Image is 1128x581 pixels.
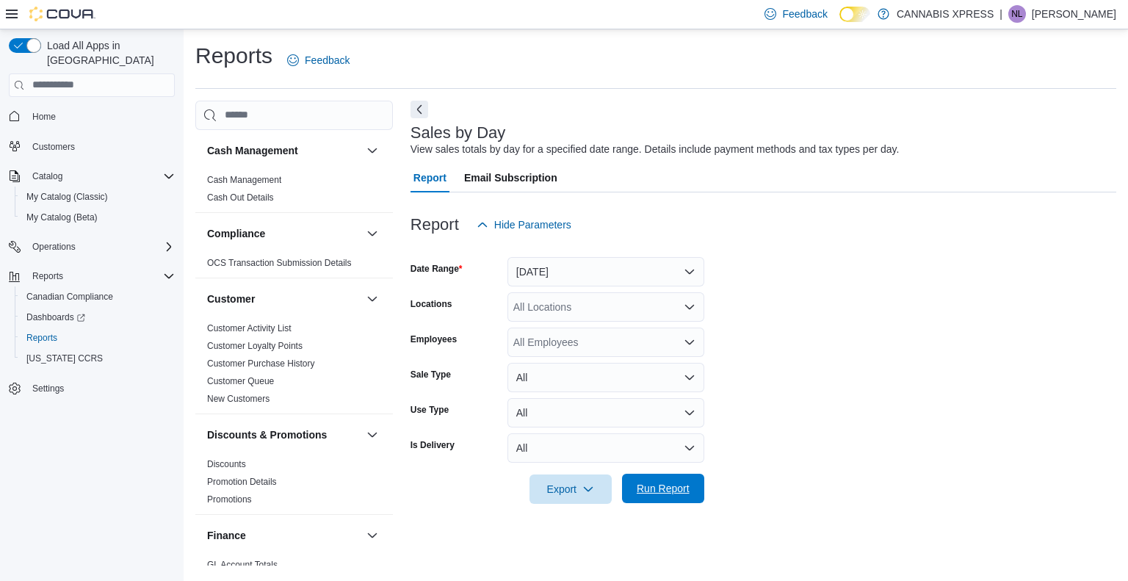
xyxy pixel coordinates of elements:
[305,53,350,68] span: Feedback
[207,494,252,505] span: Promotions
[21,209,175,226] span: My Catalog (Beta)
[26,238,82,256] button: Operations
[15,207,181,228] button: My Catalog (Beta)
[26,379,175,397] span: Settings
[684,301,695,313] button: Open list of options
[464,163,557,192] span: Email Subscription
[684,336,695,348] button: Open list of options
[1011,5,1022,23] span: NL
[29,7,95,21] img: Cova
[207,528,361,543] button: Finance
[207,458,246,470] span: Discounts
[494,217,571,232] span: Hide Parameters
[3,136,181,157] button: Customers
[21,308,175,326] span: Dashboards
[207,292,361,306] button: Customer
[32,383,64,394] span: Settings
[364,225,381,242] button: Compliance
[411,333,457,345] label: Employees
[195,171,393,212] div: Cash Management
[32,170,62,182] span: Catalog
[411,124,506,142] h3: Sales by Day
[207,323,292,333] a: Customer Activity List
[15,286,181,307] button: Canadian Compliance
[207,560,278,570] a: GL Account Totals
[207,394,270,404] a: New Customers
[3,266,181,286] button: Reports
[622,474,704,503] button: Run Report
[21,188,114,206] a: My Catalog (Classic)
[15,328,181,348] button: Reports
[3,378,181,399] button: Settings
[538,474,603,504] span: Export
[413,163,446,192] span: Report
[637,481,690,496] span: Run Report
[3,166,181,187] button: Catalog
[207,340,303,352] span: Customer Loyalty Points
[207,459,246,469] a: Discounts
[26,191,108,203] span: My Catalog (Classic)
[839,7,870,22] input: Dark Mode
[3,237,181,257] button: Operations
[26,353,103,364] span: [US_STATE] CCRS
[207,322,292,334] span: Customer Activity List
[411,142,900,157] div: View sales totals by day for a specified date range. Details include payment methods and tax type...
[195,254,393,278] div: Compliance
[21,329,175,347] span: Reports
[207,427,361,442] button: Discounts & Promotions
[41,38,175,68] span: Load All Apps in [GEOGRAPHIC_DATA]
[26,138,81,156] a: Customers
[507,433,704,463] button: All
[207,226,265,241] h3: Compliance
[529,474,612,504] button: Export
[507,257,704,286] button: [DATE]
[26,267,175,285] span: Reports
[839,22,840,23] span: Dark Mode
[21,350,175,367] span: Washington CCRS
[207,192,274,203] a: Cash Out Details
[1008,5,1026,23] div: Nathan Lawlor
[207,143,298,158] h3: Cash Management
[9,100,175,438] nav: Complex example
[21,288,119,306] a: Canadian Compliance
[15,307,181,328] a: Dashboards
[897,5,994,23] p: CANNABIS XPRESS
[207,393,270,405] span: New Customers
[207,257,352,269] span: OCS Transaction Submission Details
[207,226,361,241] button: Compliance
[411,263,463,275] label: Date Range
[26,332,57,344] span: Reports
[32,141,75,153] span: Customers
[207,476,277,488] span: Promotion Details
[21,209,104,226] a: My Catalog (Beta)
[207,143,361,158] button: Cash Management
[195,41,272,71] h1: Reports
[3,106,181,127] button: Home
[207,341,303,351] a: Customer Loyalty Points
[26,380,70,397] a: Settings
[281,46,355,75] a: Feedback
[207,258,352,268] a: OCS Transaction Submission Details
[26,291,113,303] span: Canadian Compliance
[21,188,175,206] span: My Catalog (Classic)
[195,320,393,414] div: Customer
[195,455,393,514] div: Discounts & Promotions
[26,107,175,126] span: Home
[999,5,1002,23] p: |
[782,7,827,21] span: Feedback
[26,108,62,126] a: Home
[32,111,56,123] span: Home
[21,350,109,367] a: [US_STATE] CCRS
[26,212,98,223] span: My Catalog (Beta)
[26,167,68,185] button: Catalog
[21,308,91,326] a: Dashboards
[411,404,449,416] label: Use Type
[507,398,704,427] button: All
[411,298,452,310] label: Locations
[411,101,428,118] button: Next
[26,137,175,156] span: Customers
[21,329,63,347] a: Reports
[207,375,274,387] span: Customer Queue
